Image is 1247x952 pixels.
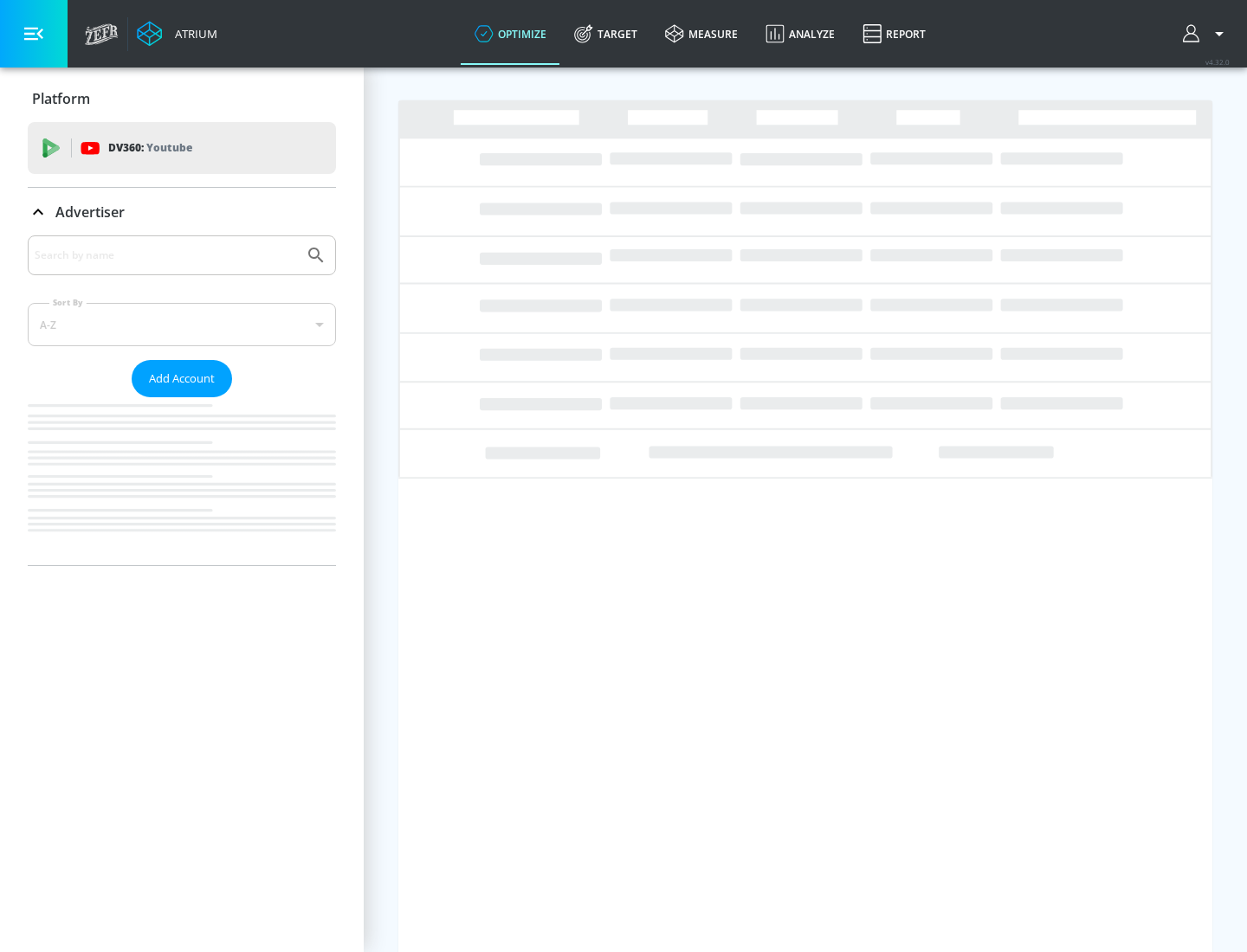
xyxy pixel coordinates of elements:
p: Advertiser [55,203,125,222]
p: Youtube [146,138,192,157]
p: Platform [32,89,90,108]
span: v 4.32.0 [1205,57,1230,67]
div: A-Z [28,303,336,346]
input: Search by name [35,244,297,267]
span: Add Account [149,369,215,389]
label: Sort By [49,297,87,308]
a: optimize [461,3,560,65]
button: Add Account [132,360,232,397]
a: Report [849,3,940,65]
nav: list of Advertiser [28,397,336,565]
div: Advertiser [28,188,336,236]
div: DV360: Youtube [28,122,336,174]
a: Analyze [752,3,849,65]
a: measure [651,3,752,65]
div: Atrium [168,26,217,42]
a: Atrium [137,21,217,47]
div: Advertiser [28,235,336,565]
p: DV360: [108,138,192,158]
a: Target [560,3,651,65]
div: Platform [28,74,336,123]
